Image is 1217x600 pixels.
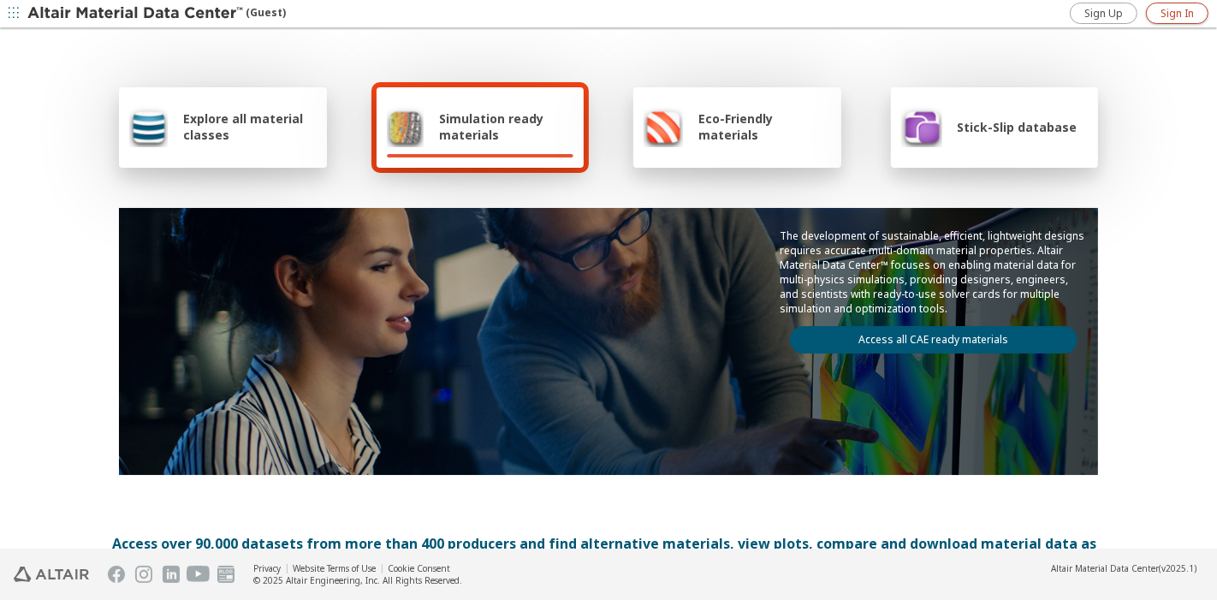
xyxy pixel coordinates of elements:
[1161,7,1194,21] span: Sign In
[1146,3,1208,24] a: Sign In
[293,562,376,574] a: Website Terms of Use
[958,119,1077,135] span: Stick-Slip database
[388,562,450,574] a: Cookie Consent
[698,110,830,143] span: Eco-Friendly materials
[253,574,462,586] div: © 2025 Altair Engineering, Inc. All Rights Reserved.
[901,106,942,147] img: Stick-Slip database
[780,229,1088,316] p: The development of sustainable, efficient, lightweight designs requires accurate multi-domain mat...
[1070,3,1137,24] a: Sign Up
[183,110,317,143] span: Explore all material classes
[14,567,89,582] img: Altair Engineering
[253,562,281,574] a: Privacy
[1051,562,1196,574] div: (v2025.1)
[1051,562,1159,574] span: Altair Material Data Center
[644,106,683,147] img: Eco-Friendly materials
[1084,7,1123,21] span: Sign Up
[387,106,424,147] img: Simulation ready materials
[112,533,1105,574] div: Access over 90,000 datasets from more than 400 producers and find alternative materials, view plo...
[27,5,246,22] img: Altair Material Data Center
[27,5,286,22] div: (Guest)
[439,110,573,143] span: Simulation ready materials
[790,326,1077,353] a: Access all CAE ready materials
[129,106,168,147] img: Explore all material classes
